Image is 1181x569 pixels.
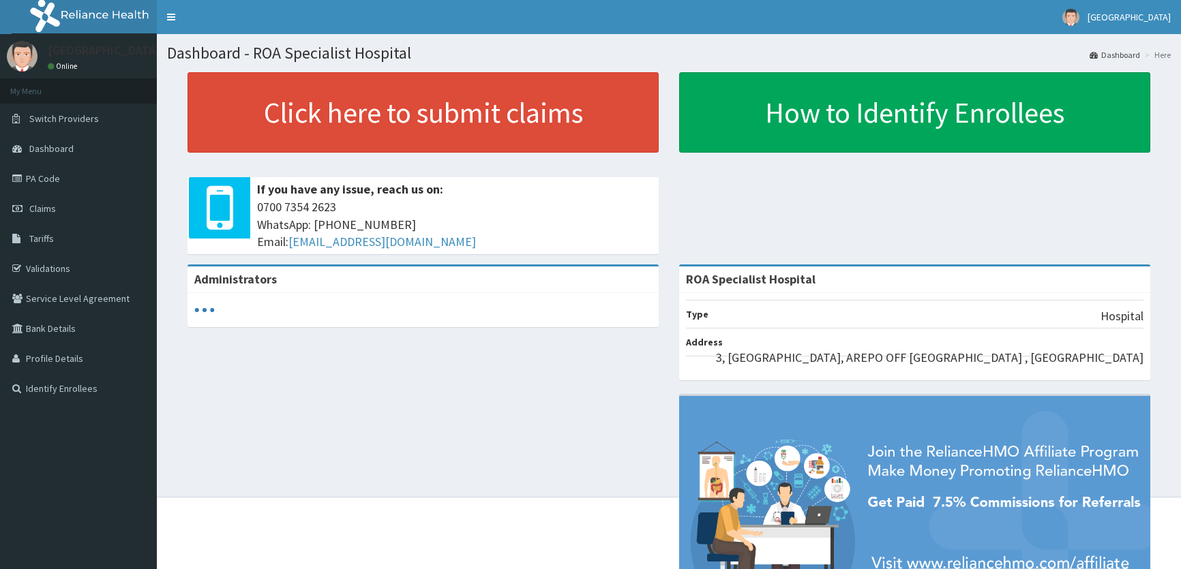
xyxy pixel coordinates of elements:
[29,232,54,245] span: Tariffs
[679,72,1150,153] a: How to Identify Enrollees
[1101,307,1143,325] p: Hospital
[194,271,277,287] b: Administrators
[29,142,74,155] span: Dashboard
[257,181,443,197] b: If you have any issue, reach us on:
[686,336,723,348] b: Address
[686,271,816,287] strong: ROA Specialist Hospital
[167,44,1171,62] h1: Dashboard - ROA Specialist Hospital
[48,44,160,57] p: [GEOGRAPHIC_DATA]
[48,61,80,71] a: Online
[716,349,1143,367] p: 3, [GEOGRAPHIC_DATA], AREPO OFF [GEOGRAPHIC_DATA] , [GEOGRAPHIC_DATA]
[7,41,38,72] img: User Image
[194,300,215,320] svg: audio-loading
[188,72,659,153] a: Click here to submit claims
[1062,9,1079,26] img: User Image
[686,308,708,320] b: Type
[257,198,652,251] span: 0700 7354 2623 WhatsApp: [PHONE_NUMBER] Email:
[1090,49,1140,61] a: Dashboard
[1141,49,1171,61] li: Here
[29,202,56,215] span: Claims
[288,234,476,249] a: [EMAIL_ADDRESS][DOMAIN_NAME]
[1088,11,1171,23] span: [GEOGRAPHIC_DATA]
[29,112,99,125] span: Switch Providers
